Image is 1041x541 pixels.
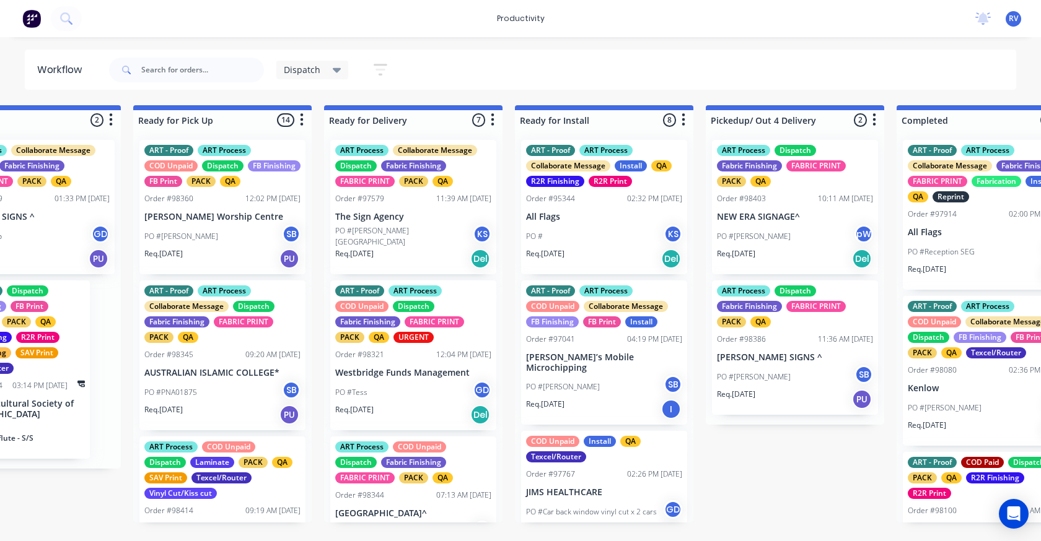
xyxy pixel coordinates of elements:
[818,193,873,204] div: 10:11 AM [DATE]
[627,334,682,345] div: 04:19 PM [DATE]
[2,316,31,327] div: PACK
[369,332,389,343] div: QA
[144,332,173,343] div: PACK
[202,160,244,171] div: Dispatch
[908,505,957,516] div: Order #98100
[405,316,464,327] div: FABRIC PRINT
[627,193,682,204] div: 02:32 PM [DATE]
[144,285,193,296] div: ART - Proof
[908,316,961,327] div: COD Unpaid
[521,280,687,425] div: ART - ProofART ProcessCOD UnpaidCollaborate MessageFB FinishingFB PrintInstallOrder #9704104:19 P...
[399,176,428,187] div: PACK
[91,225,110,243] div: GD
[615,160,647,171] div: Install
[908,332,949,343] div: Dispatch
[284,63,320,76] span: Dispatch
[1009,13,1018,24] span: RV
[627,469,682,480] div: 02:26 PM [DATE]
[335,472,395,483] div: FABRIC PRINT
[717,176,746,187] div: PACK
[620,436,641,447] div: QA
[908,457,957,468] div: ART - Proof
[775,285,816,296] div: Dispatch
[381,160,446,171] div: Fabric Finishing
[584,436,616,447] div: Install
[187,176,216,187] div: PACK
[335,441,389,452] div: ART Process
[908,176,967,187] div: FABRIC PRINT
[433,176,453,187] div: QA
[908,264,946,275] p: Req. [DATE]
[526,301,579,312] div: COD Unpaid
[526,451,586,462] div: Texcel/Router
[335,490,384,501] div: Order #98344
[961,145,1014,156] div: ART Process
[16,332,59,343] div: R2R Print
[144,488,217,499] div: Vinyl Cut/Kiss cut
[473,381,491,399] div: GD
[144,387,197,398] p: PO #PNA01875
[908,472,937,483] div: PACK
[190,457,234,468] div: Laminate
[220,176,240,187] div: QA
[526,160,610,171] div: Collaborate Message
[526,399,564,410] p: Req. [DATE]
[139,140,305,274] div: ART - ProofART ProcessCOD UnpaidDispatchFB FinishingFB PrintPACKQAOrder #9836012:02 PM [DATE][PER...
[282,225,301,243] div: SB
[144,505,193,516] div: Order #98414
[436,349,491,360] div: 12:04 PM [DATE]
[239,457,268,468] div: PACK
[245,505,301,516] div: 09:19 AM [DATE]
[526,193,575,204] div: Order #95344
[526,212,682,222] p: All Flags
[908,488,951,499] div: R2R Print
[141,58,264,82] input: Search for orders...
[144,248,183,259] p: Req. [DATE]
[908,402,982,413] p: PO #[PERSON_NAME]
[335,368,491,378] p: Westbridge Funds Management
[717,145,770,156] div: ART Process
[908,145,957,156] div: ART - Proof
[335,387,367,398] p: PO #Tess
[144,404,183,415] p: Req. [DATE]
[908,365,957,376] div: Order #98080
[526,231,543,242] p: PO #
[579,285,633,296] div: ART Process
[526,487,682,498] p: JIMS HEALTHCARE
[144,457,186,468] div: Dispatch
[664,375,682,394] div: SB
[908,191,928,202] div: QA
[144,145,193,156] div: ART - Proof
[144,212,301,222] p: [PERSON_NAME] Worship Centre
[908,209,957,220] div: Order #97914
[908,420,946,431] p: Req. [DATE]
[335,160,377,171] div: Dispatch
[717,352,873,363] p: [PERSON_NAME] SIGNS ^
[330,140,496,274] div: ART ProcessCollaborate MessageDispatchFabric FinishingFABRIC PRINTPACKQAOrder #9757911:39 AM [DAT...
[717,160,782,171] div: Fabric Finishing
[521,140,687,274] div: ART - ProofART ProcessCollaborate MessageInstallQAR2R FinishingR2R PrintOrder #9534402:32 PM [DAT...
[393,332,434,343] div: URGENT
[335,193,384,204] div: Order #97579
[854,365,873,384] div: SB
[144,176,182,187] div: FB Print
[35,316,56,327] div: QA
[51,176,71,187] div: QA
[335,212,491,222] p: The Sign Agency
[852,249,872,269] div: Del
[335,176,395,187] div: FABRIC PRINT
[717,231,791,242] p: PO #[PERSON_NAME]
[526,506,657,517] p: PO #Car back window vinyl cut x 2 cars
[775,145,816,156] div: Dispatch
[144,368,301,378] p: AUSTRALIAN ISLAMIC COLLEGE*
[712,280,878,415] div: ART ProcessDispatchFabric FinishingFABRIC PRINTPACKQAOrder #9838611:36 AM [DATE][PERSON_NAME] SIG...
[198,285,251,296] div: ART Process
[245,193,301,204] div: 12:02 PM [DATE]
[144,231,218,242] p: PO #[PERSON_NAME]
[961,301,1014,312] div: ART Process
[526,381,600,392] p: PO #[PERSON_NAME]
[664,500,682,519] div: GD
[233,301,275,312] div: Dispatch
[335,457,377,468] div: Dispatch
[712,140,878,274] div: ART ProcessDispatchFabric FinishingFABRIC PRINTPACKQAOrder #9840310:11 AM [DATE]NEW ERA SIGNAGE^P...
